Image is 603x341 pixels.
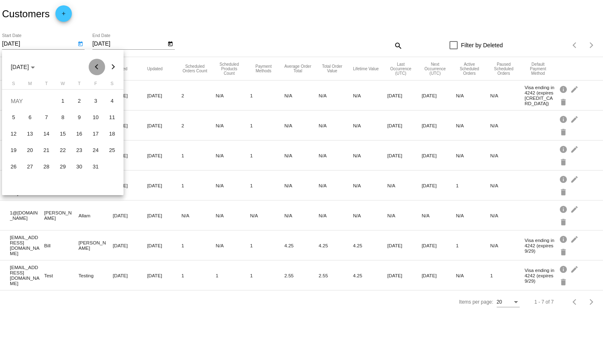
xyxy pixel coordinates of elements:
th: Saturday [104,81,120,89]
div: 5 [6,110,21,125]
td: May 31, 2024 [87,159,104,175]
td: May 12, 2024 [5,126,22,142]
div: 31 [88,159,103,174]
div: 13 [23,127,37,141]
th: Friday [87,81,104,89]
div: 14 [39,127,54,141]
div: 30 [72,159,87,174]
td: May 14, 2024 [38,126,55,142]
td: May 15, 2024 [55,126,71,142]
th: Wednesday [55,81,71,89]
td: May 2, 2024 [71,93,87,109]
div: 25 [105,143,119,158]
button: Previous month [89,59,105,75]
div: 28 [39,159,54,174]
div: 18 [105,127,119,141]
td: MAY [5,93,55,109]
div: 26 [6,159,21,174]
div: 22 [55,143,70,158]
td: May 23, 2024 [71,142,87,159]
div: 20 [23,143,37,158]
td: May 18, 2024 [104,126,120,142]
td: May 25, 2024 [104,142,120,159]
div: 16 [72,127,87,141]
td: May 29, 2024 [55,159,71,175]
div: 11 [105,110,119,125]
td: May 1, 2024 [55,93,71,109]
td: May 26, 2024 [5,159,22,175]
div: 15 [55,127,70,141]
div: 24 [88,143,103,158]
td: May 8, 2024 [55,109,71,126]
button: Choose month and year [4,59,41,75]
td: May 10, 2024 [87,109,104,126]
div: 2 [72,94,87,108]
td: May 13, 2024 [22,126,38,142]
td: May 24, 2024 [87,142,104,159]
div: 17 [88,127,103,141]
td: May 28, 2024 [38,159,55,175]
td: May 27, 2024 [22,159,38,175]
td: May 7, 2024 [38,109,55,126]
td: May 6, 2024 [22,109,38,126]
th: Sunday [5,81,22,89]
td: May 20, 2024 [22,142,38,159]
td: May 9, 2024 [71,109,87,126]
div: 9 [72,110,87,125]
th: Tuesday [38,81,55,89]
td: May 3, 2024 [87,93,104,109]
th: Monday [22,81,38,89]
td: May 16, 2024 [71,126,87,142]
div: 10 [88,110,103,125]
div: 3 [88,94,103,108]
div: 27 [23,159,37,174]
td: May 19, 2024 [5,142,22,159]
div: 19 [6,143,21,158]
button: Next month [105,59,122,75]
div: 12 [6,127,21,141]
div: 1 [55,94,70,108]
td: May 4, 2024 [104,93,120,109]
div: 21 [39,143,54,158]
td: May 11, 2024 [104,109,120,126]
td: May 21, 2024 [38,142,55,159]
td: May 17, 2024 [87,126,104,142]
div: 4 [105,94,119,108]
div: 29 [55,159,70,174]
div: 6 [23,110,37,125]
th: Thursday [71,81,87,89]
td: May 30, 2024 [71,159,87,175]
span: [DATE] [11,64,35,70]
div: 7 [39,110,54,125]
td: May 5, 2024 [5,109,22,126]
div: 23 [72,143,87,158]
div: 8 [55,110,70,125]
td: May 22, 2024 [55,142,71,159]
